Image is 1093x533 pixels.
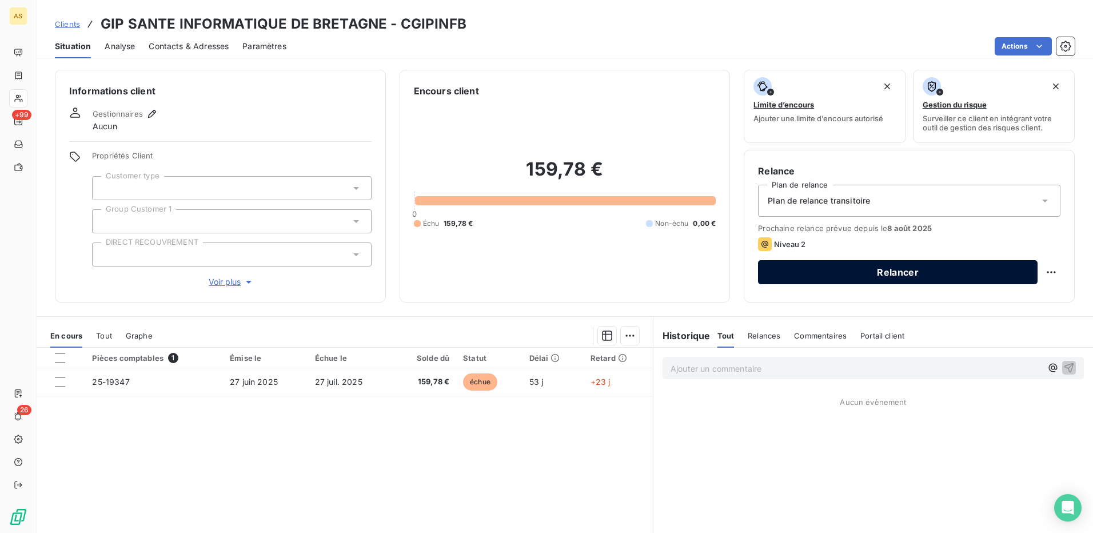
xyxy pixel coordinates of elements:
[12,110,31,120] span: +99
[230,377,278,387] span: 27 juin 2025
[653,329,711,343] h6: Historique
[412,209,417,218] span: 0
[93,121,117,132] span: Aucun
[102,183,111,193] input: Ajouter une valeur
[923,114,1065,132] span: Surveiller ce client en intégrant votre outil de gestion des risques client.
[149,41,229,52] span: Contacts & Adresses
[794,331,847,340] span: Commentaires
[753,114,883,123] span: Ajouter une limite d’encours autorisé
[55,18,80,30] a: Clients
[840,397,906,407] span: Aucun évènement
[753,100,814,109] span: Limite d’encours
[315,353,385,363] div: Échue le
[242,41,286,52] span: Paramètres
[717,331,735,340] span: Tout
[887,224,932,233] span: 8 août 2025
[69,84,372,98] h6: Informations client
[463,373,497,391] span: échue
[96,331,112,340] span: Tout
[9,7,27,25] div: AS
[55,41,91,52] span: Situation
[92,377,129,387] span: 25-19347
[423,218,440,229] span: Échu
[529,377,544,387] span: 53 j
[1054,494,1082,522] div: Open Intercom Messenger
[414,84,479,98] h6: Encours client
[315,377,362,387] span: 27 juil. 2025
[591,377,611,387] span: +23 j
[102,216,111,226] input: Ajouter une valeur
[529,353,577,363] div: Délai
[399,376,449,388] span: 159,78 €
[444,218,473,229] span: 159,78 €
[463,353,515,363] div: Statut
[92,276,372,288] button: Voir plus
[744,70,905,143] button: Limite d’encoursAjouter une limite d’encours autorisé
[9,508,27,526] img: Logo LeanPay
[209,276,254,288] span: Voir plus
[655,218,688,229] span: Non-échu
[105,41,135,52] span: Analyse
[92,353,216,363] div: Pièces comptables
[101,14,466,34] h3: GIP SANTE INFORMATIQUE DE BRETAGNE - CGIPINFB
[414,158,716,192] h2: 159,78 €
[92,151,372,167] span: Propriétés Client
[230,353,301,363] div: Émise le
[758,260,1038,284] button: Relancer
[9,112,27,130] a: +99
[168,353,178,363] span: 1
[748,331,780,340] span: Relances
[399,353,449,363] div: Solde dû
[923,100,987,109] span: Gestion du risque
[913,70,1075,143] button: Gestion du risqueSurveiller ce client en intégrant votre outil de gestion des risques client.
[995,37,1052,55] button: Actions
[768,195,870,206] span: Plan de relance transitoire
[126,331,153,340] span: Graphe
[50,331,82,340] span: En cours
[693,218,716,229] span: 0,00 €
[102,249,111,260] input: Ajouter une valeur
[93,109,143,118] span: Gestionnaires
[55,19,80,29] span: Clients
[758,164,1060,178] h6: Relance
[860,331,904,340] span: Portail client
[591,353,646,363] div: Retard
[774,240,805,249] span: Niveau 2
[17,405,31,415] span: 26
[758,224,1060,233] span: Prochaine relance prévue depuis le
